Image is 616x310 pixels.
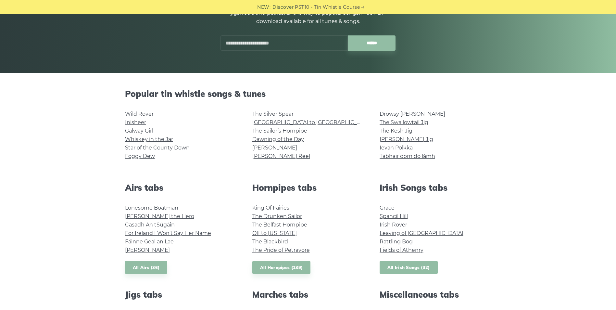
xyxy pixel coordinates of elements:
a: Lonesome Boatman [125,205,178,211]
a: [GEOGRAPHIC_DATA] to [GEOGRAPHIC_DATA] [252,119,372,125]
h2: Marches tabs [252,290,364,300]
a: The Drunken Sailor [252,213,302,219]
a: The Swallowtail Jig [380,119,428,125]
h2: Jigs tabs [125,290,237,300]
span: NEW: [257,4,270,11]
a: Drowsy [PERSON_NAME] [380,111,445,117]
a: Casadh An tSúgáin [125,222,175,228]
a: The Blackbird [252,239,288,245]
a: [PERSON_NAME] [125,247,170,253]
a: King Of Fairies [252,205,289,211]
a: [PERSON_NAME] Reel [252,153,310,159]
a: Rattling Bog [380,239,413,245]
a: Ievan Polkka [380,145,413,151]
a: Star of the County Down [125,145,190,151]
a: Off to [US_STATE] [252,230,297,236]
a: Foggy Dew [125,153,155,159]
a: Tabhair dom do lámh [380,153,435,159]
a: Leaving of [GEOGRAPHIC_DATA] [380,230,463,236]
a: All Hornpipes (139) [252,261,311,274]
a: All Irish Songs (32) [380,261,438,274]
a: Whiskey in the Jar [125,136,173,142]
a: The Pride of Petravore [252,247,310,253]
a: Wild Rover [125,111,154,117]
a: The Silver Spear [252,111,294,117]
a: [PERSON_NAME] [252,145,297,151]
h2: Popular tin whistle songs & tunes [125,89,491,99]
a: [PERSON_NAME] Jig [380,136,433,142]
a: Fields of Athenry [380,247,423,253]
h2: Airs tabs [125,183,237,193]
a: All Airs (36) [125,261,168,274]
h2: Hornpipes tabs [252,183,364,193]
a: PST10 - Tin Whistle Course [295,4,360,11]
h2: Miscellaneous tabs [380,290,491,300]
a: Fáinne Geal an Lae [125,239,174,245]
a: The Belfast Hornpipe [252,222,307,228]
a: Dawning of the Day [252,136,304,142]
a: For Ireland I Won’t Say Her Name [125,230,211,236]
span: Discover [272,4,294,11]
a: The Sailor’s Hornpipe [252,128,307,134]
a: Irish Rover [380,222,407,228]
a: [PERSON_NAME] the Hero [125,213,194,219]
h2: Irish Songs tabs [380,183,491,193]
a: The Kesh Jig [380,128,412,134]
a: Grace [380,205,395,211]
a: Spancil Hill [380,213,408,219]
a: Galway Girl [125,128,153,134]
a: Inisheer [125,119,146,125]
